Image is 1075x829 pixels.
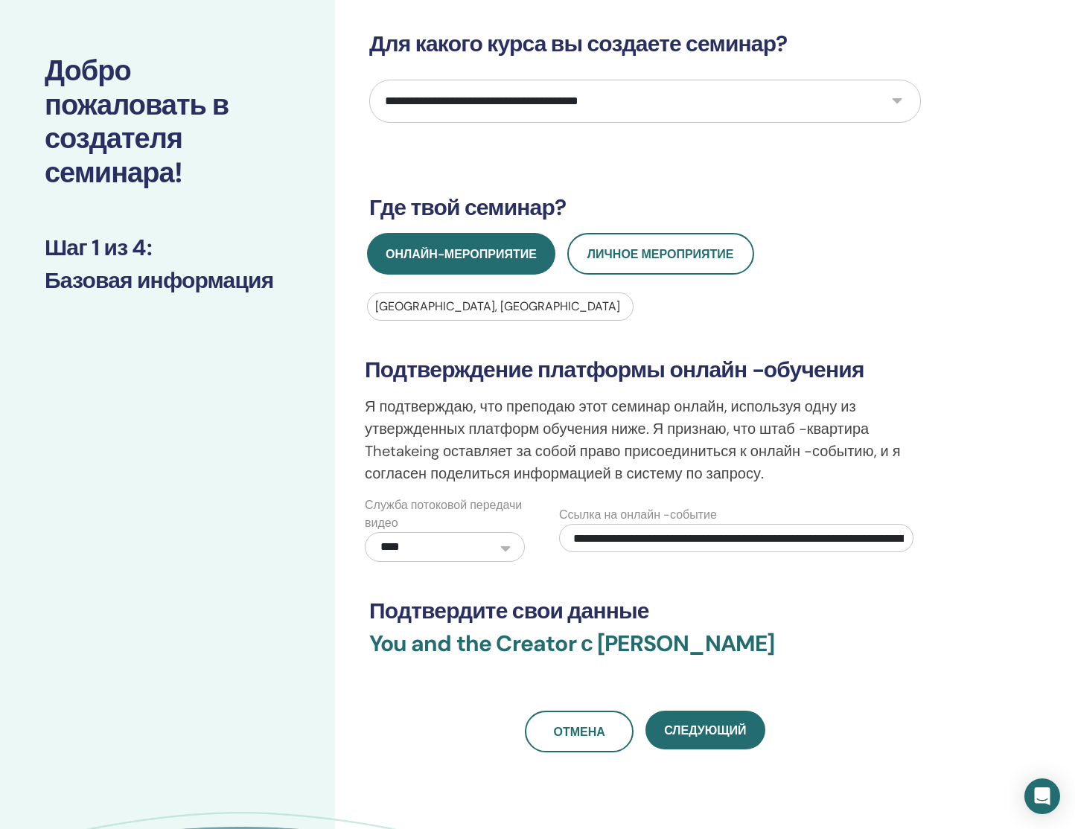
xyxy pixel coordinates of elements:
p: Я подтверждаю, что преподаю этот семинар онлайн, используя одну из утвержденных платформ обучения... [365,395,925,484]
label: Служба потоковой передачи видео [365,496,525,532]
span: Личное мероприятие [587,246,734,262]
h3: Подтвердите свои данные [369,598,921,624]
h2: Добро пожаловать в создателя семинара! [45,54,290,190]
h3: Для какого курса вы создаете семинар? [369,31,921,57]
h3: You and the Creator с [PERSON_NAME] [369,630,921,675]
h3: Подтверждение платформы онлайн -обучения [365,356,925,383]
span: Следующий [664,723,746,738]
h3: Шаг 1 из 4 : [45,234,290,261]
span: Отмена [553,724,605,740]
a: Отмена [525,711,634,752]
button: Следующий [645,711,765,749]
div: Open Intercom Messenger [1024,778,1060,814]
button: Личное мероприятие [567,233,754,275]
button: Онлайн-мероприятие [367,233,555,275]
span: Онлайн-мероприятие [386,246,537,262]
h3: Базовая информация [45,267,290,294]
h3: Где твой семинар? [369,194,921,221]
label: Ссылка на онлайн -событие [559,506,717,524]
